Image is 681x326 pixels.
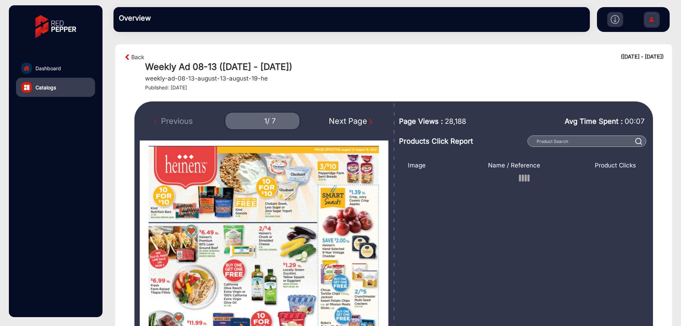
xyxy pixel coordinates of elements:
[24,85,29,90] img: catalog
[16,78,95,97] a: Catalogs
[329,115,374,127] div: Next Page
[267,117,276,126] div: / 7
[611,15,619,24] img: h2download.svg
[35,84,56,91] span: Catalogs
[145,85,664,91] h4: Published: [DATE]
[445,116,466,127] span: 28,188
[644,8,659,33] img: Sign%20Up.svg
[621,53,664,61] div: ([DATE] - [DATE])
[527,136,646,147] input: Product Search
[625,117,644,126] span: 00:07
[585,161,646,170] div: Product Clicks
[16,59,95,78] a: Dashboard
[131,53,144,61] a: Back
[124,53,131,61] img: arrow-left-1.svg
[565,116,623,127] span: Avg Time Spent :
[23,65,30,71] img: home
[35,65,61,72] span: Dashboard
[443,161,585,170] div: Name / Reference
[145,61,664,72] h1: Weekly Ad 08-13 ([DATE] - [DATE])
[399,137,524,145] h3: Products Click Report
[403,161,443,170] div: Image
[119,14,218,22] h3: Overview
[367,118,374,125] img: Next Page
[30,9,81,44] img: vmg-logo
[635,138,642,145] img: prodSearch%20_white.svg
[399,116,443,127] span: Page Views :
[145,75,268,82] h5: weekly-ad-08-13-august-13-august-19-he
